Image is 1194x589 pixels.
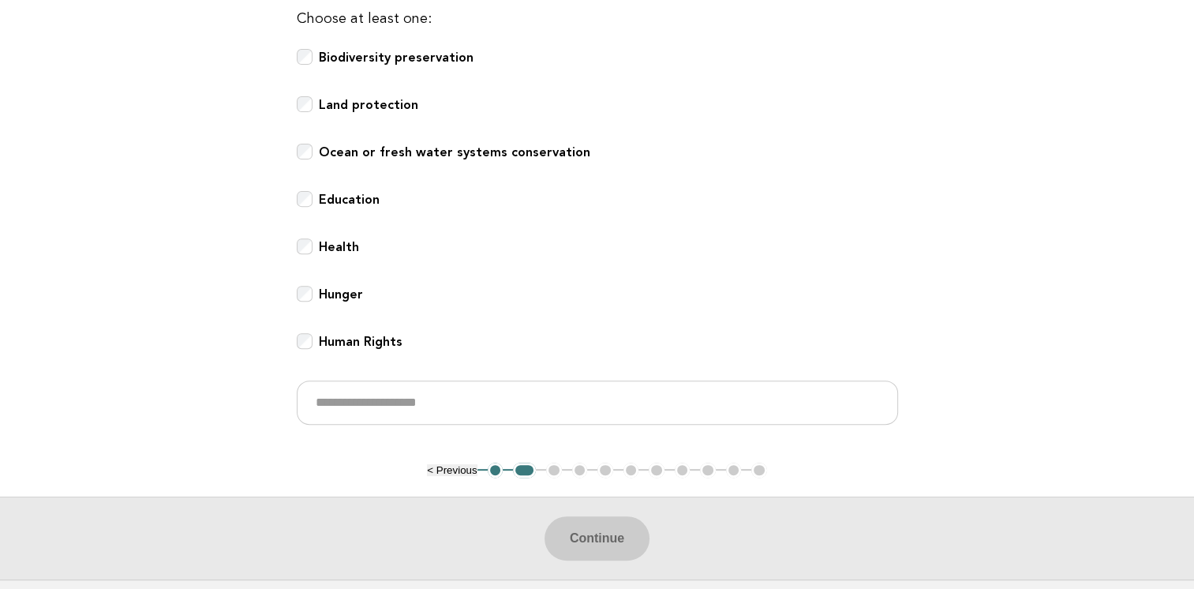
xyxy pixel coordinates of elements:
[488,463,503,478] button: 1
[319,192,380,207] b: Education
[297,8,898,30] p: Choose at least one:
[427,464,477,476] button: < Previous
[319,334,402,349] b: Human Rights
[319,97,418,112] b: Land protection
[319,239,359,254] b: Health
[319,287,363,302] b: Hunger
[319,50,473,65] b: Biodiversity preservation
[513,463,536,478] button: 2
[319,144,590,159] b: Ocean or fresh water systems conservation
